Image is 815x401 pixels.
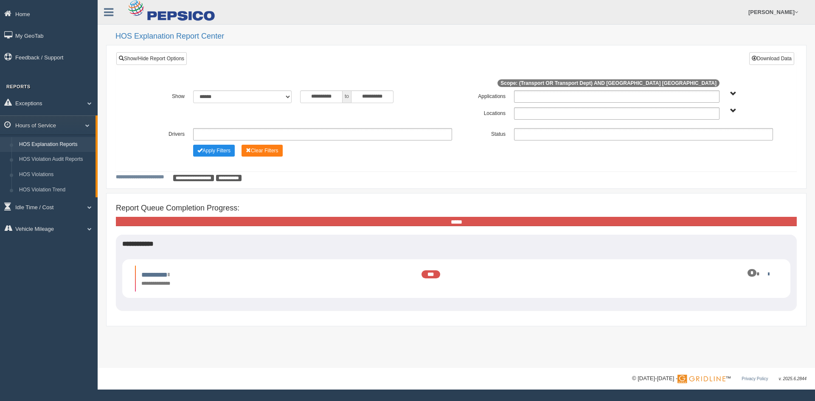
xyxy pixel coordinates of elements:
[116,52,187,65] a: Show/Hide Report Options
[135,266,778,292] li: Expand
[742,376,768,381] a: Privacy Policy
[193,145,235,157] button: Change Filter Options
[456,90,510,101] label: Applications
[677,375,725,383] img: Gridline
[15,167,96,182] a: HOS Violations
[456,128,510,138] label: Status
[116,204,797,213] h4: Report Queue Completion Progress:
[779,376,807,381] span: v. 2025.6.2844
[242,145,283,157] button: Change Filter Options
[632,374,807,383] div: © [DATE]-[DATE] - ™
[15,137,96,152] a: HOS Explanation Reports
[456,107,510,118] label: Locations
[135,90,189,101] label: Show
[343,90,351,103] span: to
[15,182,96,198] a: HOS Violation Trend
[749,52,794,65] button: Download Data
[497,79,719,87] span: Scope: (Transport OR Transport Dept) AND [GEOGRAPHIC_DATA] [GEOGRAPHIC_DATA]
[15,152,96,167] a: HOS Violation Audit Reports
[135,128,189,138] label: Drivers
[115,32,807,41] h2: HOS Explanation Report Center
